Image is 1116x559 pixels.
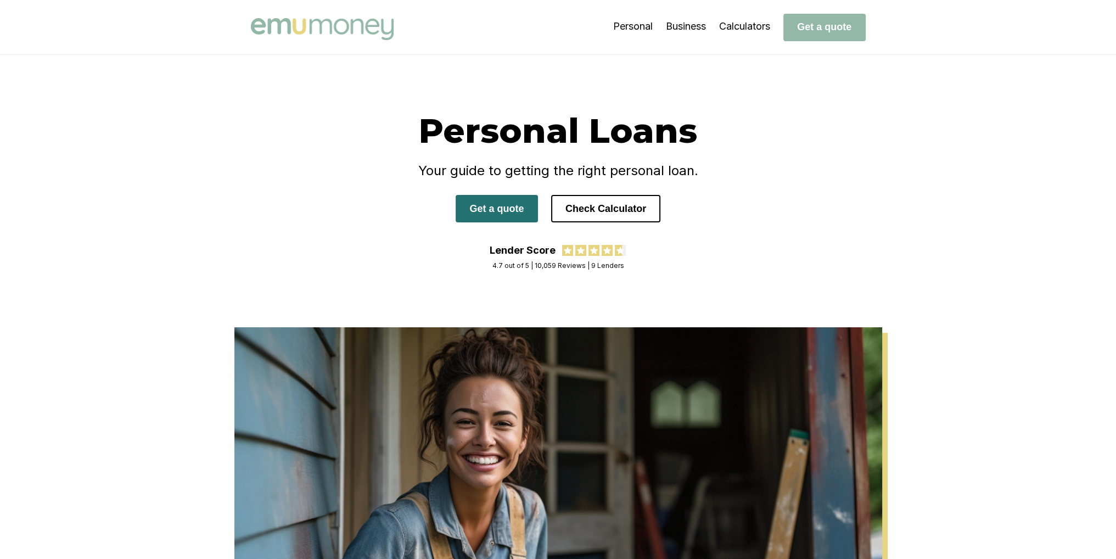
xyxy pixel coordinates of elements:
[783,21,866,32] a: Get a quote
[562,245,573,256] img: review star
[551,195,660,222] button: Check Calculator
[456,195,538,222] button: Get a quote
[602,245,613,256] img: review star
[251,163,866,178] h4: Your guide to getting the right personal loan.
[575,245,586,256] img: review star
[251,110,866,152] h1: Personal Loans
[615,245,626,256] img: review star
[492,261,624,270] div: 4.7 out of 5 | 10,059 Reviews | 9 Lenders
[490,244,556,256] div: Lender Score
[783,14,866,41] button: Get a quote
[551,203,660,214] a: Check Calculator
[588,245,599,256] img: review star
[251,18,394,40] img: Emu Money logo
[456,203,538,214] a: Get a quote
